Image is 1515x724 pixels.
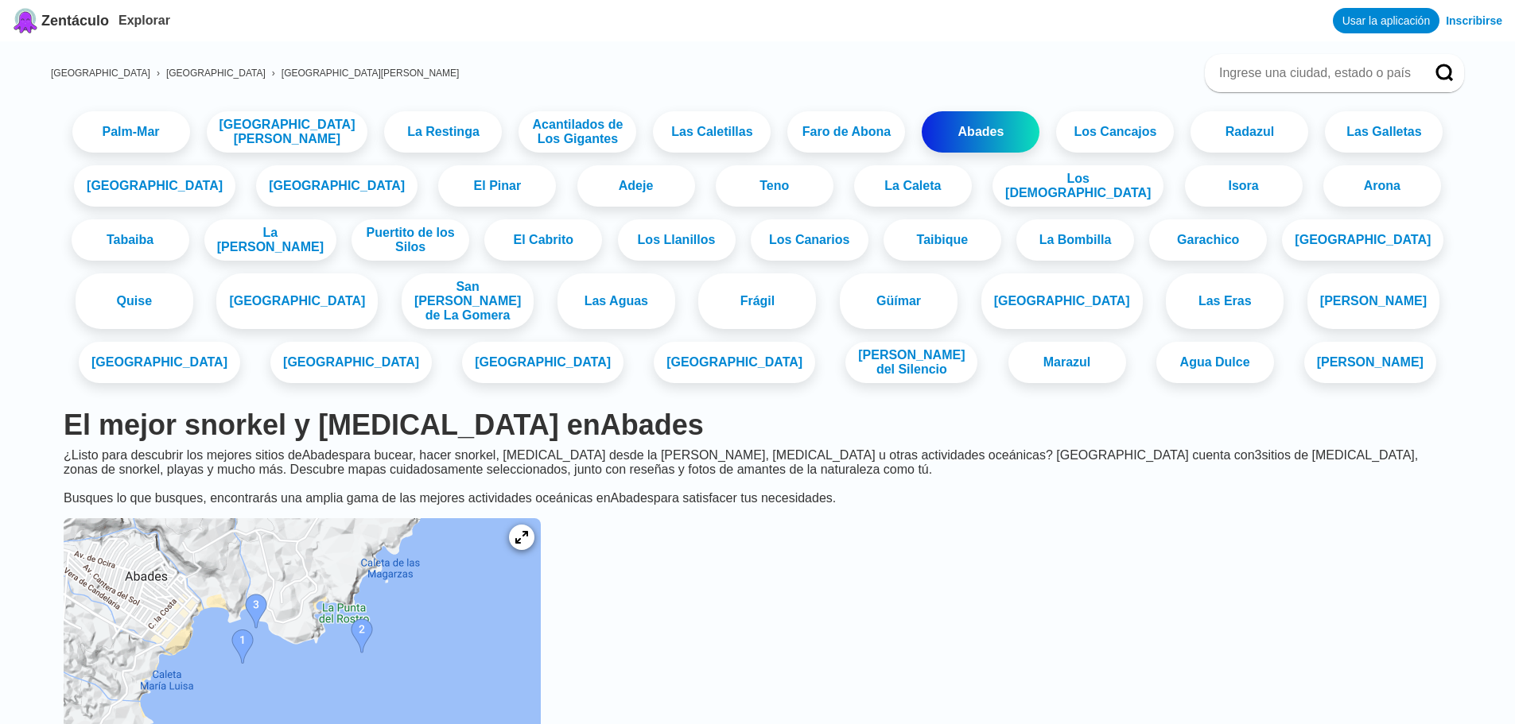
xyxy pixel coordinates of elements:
[51,68,150,79] a: [GEOGRAPHIC_DATA]
[118,14,170,27] a: Explorar
[1218,65,1413,81] input: Ingrese una ciudad, estado o país
[1446,14,1502,27] a: Inscribirse
[994,294,1130,308] font: [GEOGRAPHIC_DATA]
[1282,219,1443,261] a: [GEOGRAPHIC_DATA]
[619,179,654,192] font: Adeje
[1156,342,1274,383] a: Agua Dulce
[79,342,240,383] a: [GEOGRAPHIC_DATA]
[1229,179,1259,192] font: Isora
[611,491,654,505] font: Abades
[854,165,972,207] a: La Caleta
[384,111,502,153] a: La Restinga
[207,111,368,153] a: [GEOGRAPHIC_DATA][PERSON_NAME]
[64,408,600,441] font: El mejor snorkel y [MEDICAL_DATA] en
[269,179,405,192] font: [GEOGRAPHIC_DATA]
[845,342,977,383] a: [PERSON_NAME] del Silencio
[740,294,775,308] font: Frágil
[618,219,736,261] a: Los Llanillos
[1074,125,1156,138] font: Los Cancajos
[884,179,941,192] font: La Caleta
[302,448,345,462] font: Abades
[204,219,336,261] a: La [PERSON_NAME]
[352,219,469,261] a: Puertito de los Silos
[1039,233,1112,246] font: La Bombilla
[671,125,752,138] font: Las Caletillas
[407,125,480,138] font: La Restinga
[884,219,1001,261] a: Taibique
[557,273,675,329] a: Las Aguas
[769,233,849,246] font: Los Canarios
[514,233,574,246] font: El Cabrito
[102,125,159,138] font: Palm-Mar
[484,219,602,261] a: El Cabrito
[1364,179,1400,192] font: Arona
[1304,342,1436,383] a: [PERSON_NAME]
[666,355,802,369] font: [GEOGRAPHIC_DATA]
[414,280,521,322] font: San [PERSON_NAME] de La Gomera
[345,448,1255,462] font: para bucear, hacer snorkel, [MEDICAL_DATA] desde la [PERSON_NAME], [MEDICAL_DATA] u otras activid...
[462,342,623,383] a: [GEOGRAPHIC_DATA]
[272,68,275,79] font: ›
[474,179,522,192] font: El Pinar
[1342,14,1431,27] font: Usar la aplicación
[1191,111,1308,153] a: Radazul
[1177,233,1239,246] font: Garachico
[157,68,160,79] font: ›
[840,273,958,329] a: Güímar
[600,408,704,441] font: Abades
[958,125,1004,138] font: Abades
[698,273,816,329] a: Frágil
[1185,165,1303,207] a: Isora
[256,165,418,207] a: [GEOGRAPHIC_DATA]
[1333,8,1440,33] a: Usar la aplicación
[219,118,355,145] font: [GEOGRAPHIC_DATA][PERSON_NAME]
[72,219,189,261] a: Tabaiba
[438,165,556,207] a: El Pinar
[653,111,771,153] a: Las Caletillas
[402,273,534,329] a: San [PERSON_NAME] de La Gomera
[87,179,223,192] font: [GEOGRAPHIC_DATA]
[858,348,965,376] font: [PERSON_NAME] del Silencio
[654,491,836,505] font: para satisfacer tus necesidades.
[1008,342,1126,383] a: Marazul
[1323,165,1441,207] a: Arona
[638,233,716,246] font: Los Llanillos
[117,294,152,308] font: Quise
[475,355,611,369] font: [GEOGRAPHIC_DATA]
[1056,111,1174,153] a: Los Cancajos
[283,355,419,369] font: [GEOGRAPHIC_DATA]
[654,342,815,383] a: [GEOGRAPHIC_DATA]
[74,165,235,207] a: [GEOGRAPHIC_DATA]
[107,233,153,246] font: Tabaiba
[751,219,868,261] a: Los Canarios
[64,448,302,462] font: ¿Listo para descubrir los mejores sitios de
[166,68,266,79] a: [GEOGRAPHIC_DATA]
[217,226,324,254] font: La [PERSON_NAME]
[1346,125,1421,138] font: Las Galletas
[1180,355,1250,369] font: Agua Dulce
[72,111,190,153] a: Palm-Mar
[282,68,460,79] a: [GEOGRAPHIC_DATA][PERSON_NAME]
[64,491,611,505] font: Busques lo que busques, encontrarás una amplia gama de las mejores actividades oceánicas en
[270,342,432,383] a: [GEOGRAPHIC_DATA]
[585,294,648,308] font: Las Aguas
[1149,219,1267,261] a: Garachico
[1320,294,1427,308] font: [PERSON_NAME]
[91,355,227,369] font: [GEOGRAPHIC_DATA]
[787,111,905,153] a: Faro de Abona
[1295,233,1431,246] font: [GEOGRAPHIC_DATA]
[1166,273,1284,329] a: Las Eras
[716,165,833,207] a: Teno
[533,118,623,145] font: Acantilados de Los Gigantes
[41,13,109,29] font: Zentáculo
[577,165,695,207] a: Adeje
[922,111,1039,153] a: Abades
[13,8,38,33] img: Logotipo de Zentacle
[1307,273,1439,329] a: [PERSON_NAME]
[1016,219,1134,261] a: La Bombilla
[759,179,789,192] font: Teno
[981,273,1143,329] a: [GEOGRAPHIC_DATA]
